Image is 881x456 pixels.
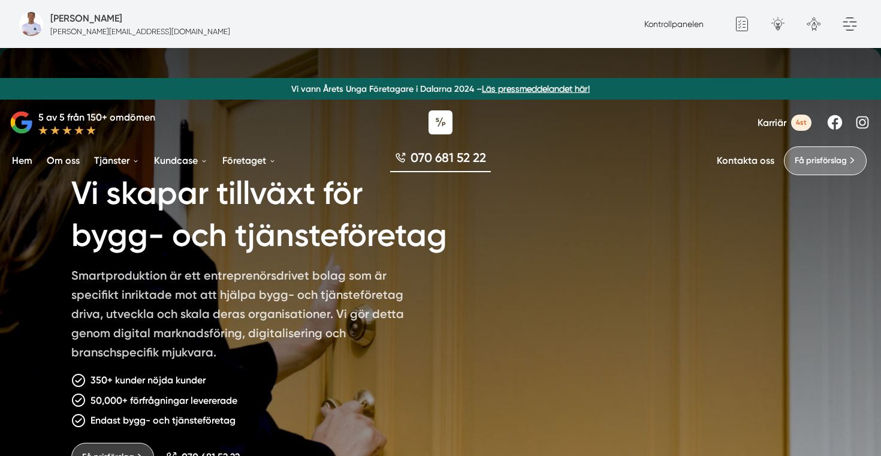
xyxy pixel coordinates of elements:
p: Vi vann Årets Unga Företagare i Dalarna 2024 – [5,83,876,95]
p: 50,000+ förfrågningar levererade [90,393,237,408]
p: Smartproduktion är ett entreprenörsdrivet bolag som är specifikt inriktade mot att hjälpa bygg- o... [71,266,417,367]
p: Endast bygg- och tjänsteföretag [90,413,236,428]
h5: Administratör [50,11,122,26]
span: 4st [791,115,811,131]
span: Karriär [758,117,786,128]
span: Få prisförslag [795,154,847,167]
a: Läs pressmeddelandet här! [482,84,590,94]
a: Få prisförslag [784,146,867,175]
span: 070 681 52 22 [411,149,486,166]
p: 350+ kunder nöjda kunder [90,373,206,388]
img: foretagsbild-pa-smartproduktion-en-webbyraer-i-dalarnas-lan.png [19,12,43,36]
h1: Vi skapar tillväxt för bygg- och tjänsteföretag [71,158,490,266]
a: 070 681 52 22 [390,149,491,172]
p: [PERSON_NAME][EMAIL_ADDRESS][DOMAIN_NAME] [50,26,230,37]
a: Företaget [220,145,279,176]
a: Hem [10,145,35,176]
p: 5 av 5 från 150+ omdömen [38,110,155,125]
a: Tjänster [92,145,142,176]
a: Om oss [44,145,82,176]
a: Kontrollpanelen [644,19,704,29]
a: Kundcase [152,145,210,176]
a: Karriär 4st [758,115,811,131]
a: Kontakta oss [717,155,774,166]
